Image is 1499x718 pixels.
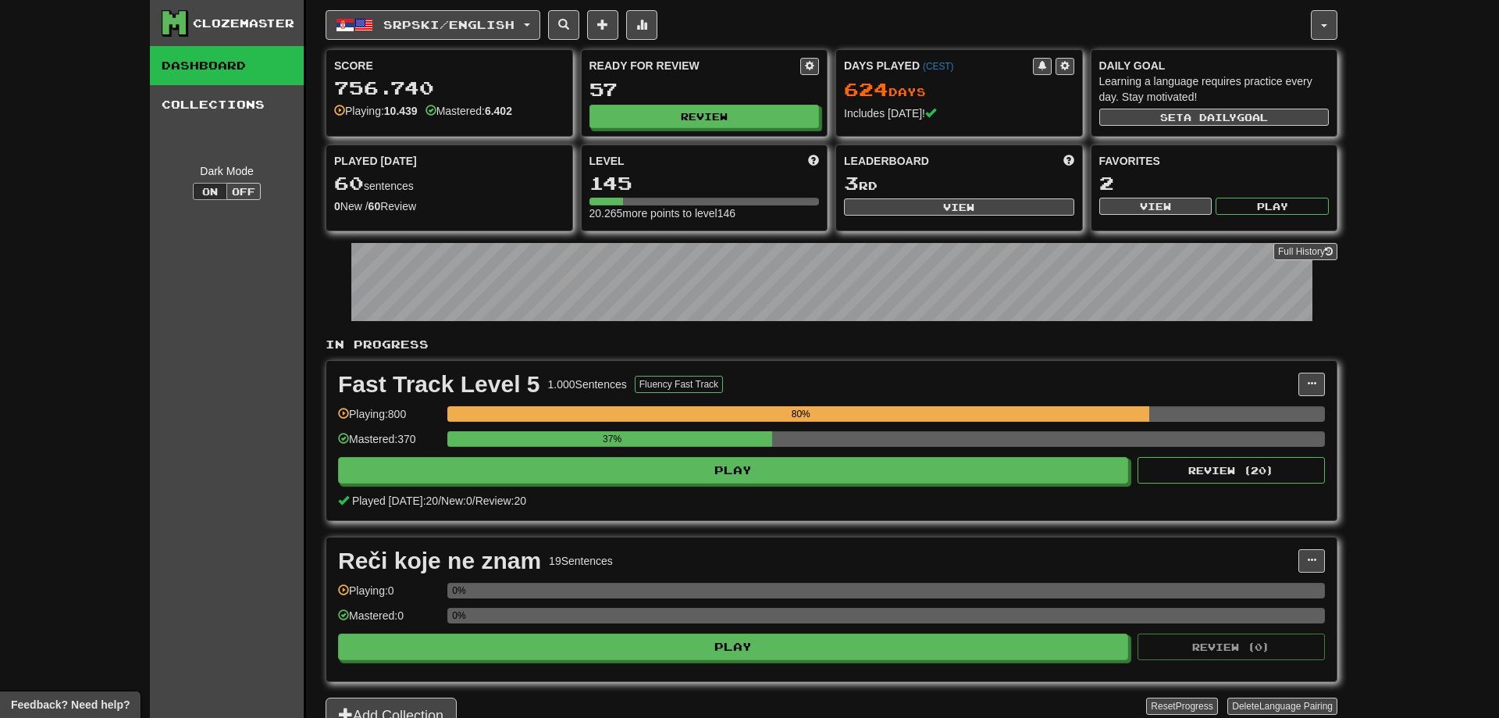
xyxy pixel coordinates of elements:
span: Open feedback widget [11,697,130,713]
div: Days Played [844,58,1033,73]
a: Full History [1273,243,1337,260]
div: sentences [334,173,564,194]
span: Score more points to level up [808,153,819,169]
div: 1.000 Sentences [548,377,627,392]
button: Play [1216,198,1329,215]
button: Off [226,183,261,200]
span: Progress [1176,701,1213,712]
button: DeleteLanguage Pairing [1227,698,1337,715]
button: Seta dailygoal [1099,109,1330,126]
div: Learning a language requires practice every day. Stay motivated! [1099,73,1330,105]
button: Play [338,457,1128,484]
div: Mastered: 0 [338,608,440,634]
button: On [193,183,227,200]
span: / [472,495,475,507]
strong: 60 [369,200,381,213]
span: This week in points, UTC [1063,153,1074,169]
div: 57 [589,80,820,99]
span: New: 0 [441,495,472,507]
div: Day s [844,80,1074,100]
span: Level [589,153,625,169]
p: In Progress [326,337,1337,352]
div: Daily Goal [1099,58,1330,73]
div: Playing: 0 [338,583,440,609]
span: Srpski / English [383,18,515,31]
div: Includes [DATE]! [844,105,1074,121]
div: 19 Sentences [549,553,613,569]
span: Played [DATE] [334,153,417,169]
div: Mastered: 370 [338,431,440,457]
div: 145 [589,173,820,193]
span: 3 [844,172,859,194]
strong: 6.402 [485,105,512,117]
div: Favorites [1099,153,1330,169]
div: 20.265 more points to level 146 [589,205,820,221]
button: View [844,198,1074,216]
div: rd [844,173,1074,194]
span: 624 [844,78,888,100]
strong: 10.439 [384,105,418,117]
span: a daily [1184,112,1237,123]
a: (CEST) [923,61,954,72]
strong: 0 [334,200,340,213]
div: 2 [1099,173,1330,193]
button: View [1099,198,1212,215]
button: Review [589,105,820,128]
button: Fluency Fast Track [635,376,723,393]
div: 80% [452,406,1149,422]
span: Language Pairing [1259,701,1333,712]
button: More stats [626,10,657,40]
div: Playing: 800 [338,406,440,432]
div: Ready for Review [589,58,801,73]
button: Search sentences [548,10,579,40]
div: Fast Track Level 5 [338,373,540,396]
button: Srpski/English [326,10,540,40]
div: 37% [452,431,772,447]
div: New / Review [334,198,564,214]
div: Mastered: [425,103,512,119]
button: Review (0) [1138,634,1325,660]
span: Played [DATE]: 20 [352,495,438,507]
div: Playing: [334,103,418,119]
div: Dark Mode [162,163,292,179]
div: Reči koje ne znam [338,549,541,573]
div: 756.740 [334,78,564,98]
span: Review: 20 [475,495,526,507]
button: Play [338,634,1128,660]
span: 60 [334,172,364,194]
div: Score [334,58,564,73]
button: ResetProgress [1146,698,1217,715]
div: Clozemaster [193,16,294,31]
a: Collections [150,85,304,124]
button: Review (20) [1138,457,1325,484]
a: Dashboard [150,46,304,85]
span: Leaderboard [844,153,929,169]
button: Add sentence to collection [587,10,618,40]
span: / [438,495,441,507]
